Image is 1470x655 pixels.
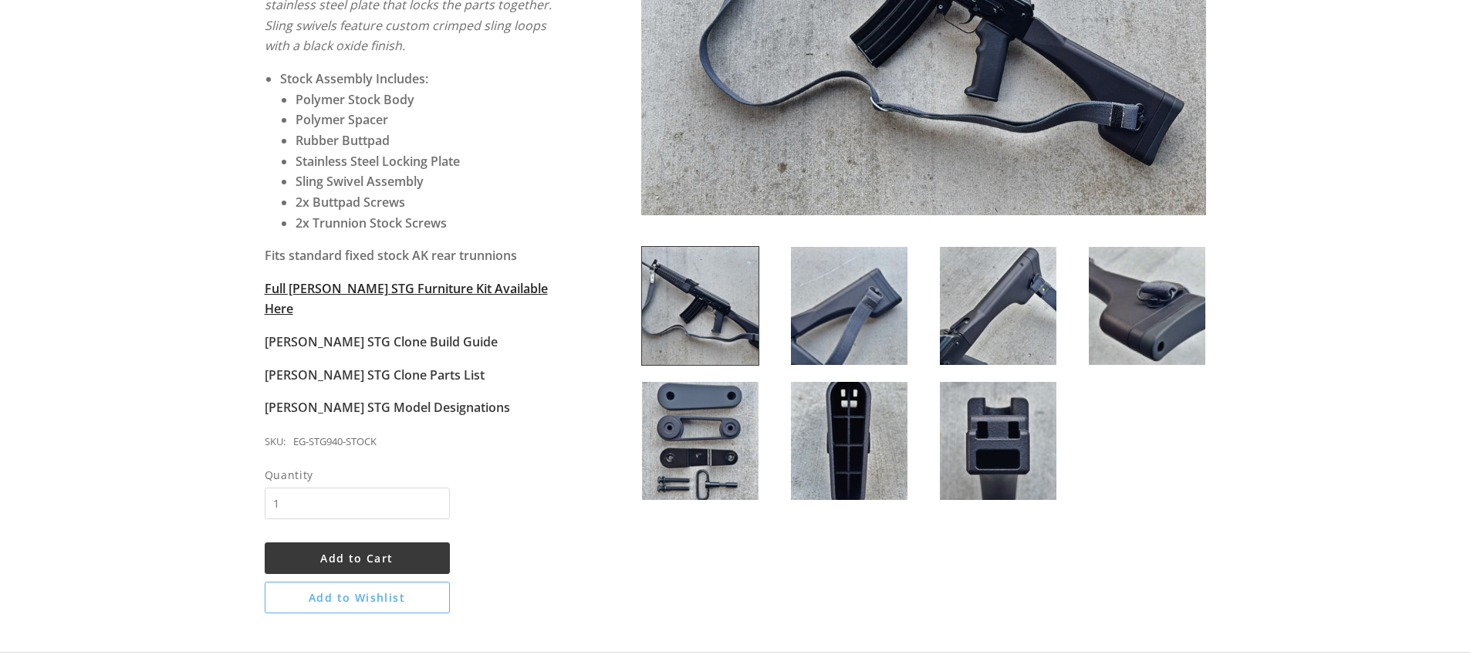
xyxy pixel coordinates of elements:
[265,247,517,264] strong: Fits standard fixed stock AK rear trunnions
[265,399,510,416] a: [PERSON_NAME] STG Model Designations
[296,194,405,211] strong: 2x Buttpad Screws
[265,466,450,484] span: Quantity
[265,542,450,574] button: Add to Cart
[265,280,548,318] a: Full [PERSON_NAME] STG Furniture Kit Available Here
[296,91,414,108] strong: Polymer Stock Body
[265,488,450,519] input: Quantity
[296,173,424,190] strong: Sling Swivel Assembly
[293,434,377,451] div: EG-STG940-STOCK
[940,382,1056,500] img: Wieger STG-940 Reproduction Polymer Stock
[265,366,485,383] a: [PERSON_NAME] STG Clone Parts List
[265,582,450,613] button: Add to Wishlist
[296,111,388,128] strong: Polymer Spacer
[791,382,907,500] img: Wieger STG-940 Reproduction Polymer Stock
[642,247,759,365] img: Wieger STG-940 Reproduction Polymer Stock
[791,247,907,365] img: Wieger STG-940 Reproduction Polymer Stock
[940,247,1056,365] img: Wieger STG-940 Reproduction Polymer Stock
[296,153,460,170] strong: Stainless Steel Locking Plate
[1089,247,1205,365] img: Wieger STG-940 Reproduction Polymer Stock
[296,132,390,149] strong: Rubber Buttpad
[296,214,447,231] strong: 2x Trunnion Stock Screws
[265,434,286,451] div: SKU:
[320,551,393,566] span: Add to Cart
[265,333,498,350] a: [PERSON_NAME] STG Clone Build Guide
[280,70,428,87] strong: Stock Assembly Includes:
[642,382,759,500] img: Wieger STG-940 Reproduction Polymer Stock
